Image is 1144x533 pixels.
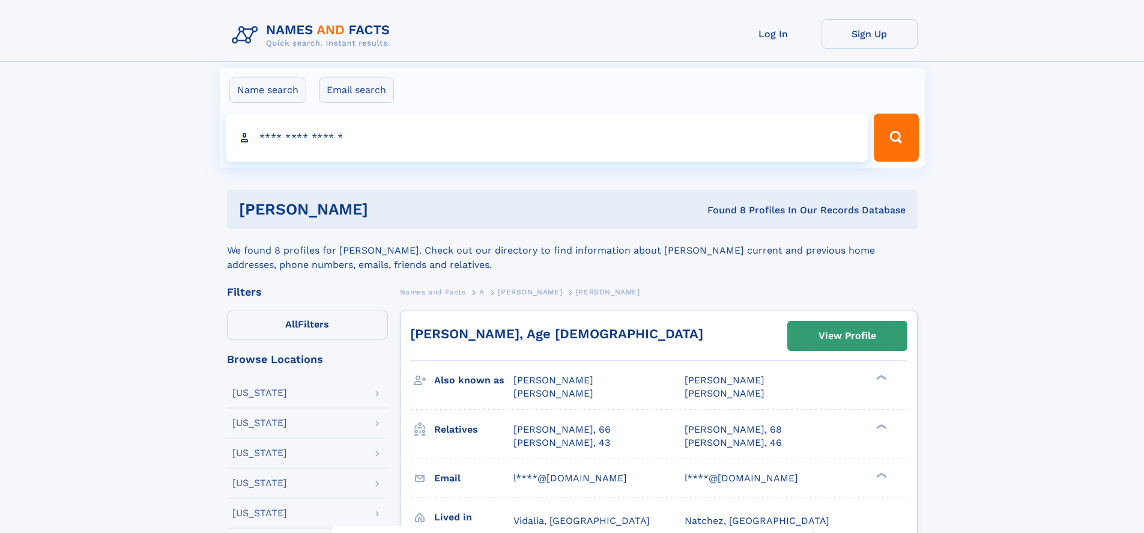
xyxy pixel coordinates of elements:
div: Found 8 Profiles In Our Records Database [537,204,906,217]
a: [PERSON_NAME], 46 [685,436,782,449]
div: ❯ [873,374,888,382]
div: [US_STATE] [232,478,287,488]
div: View Profile [819,322,876,350]
span: A [479,288,485,296]
span: [PERSON_NAME] [513,388,593,399]
a: View Profile [788,321,907,350]
span: [PERSON_NAME] [685,374,764,386]
a: [PERSON_NAME], 68 [685,423,782,436]
a: Sign Up [822,19,918,49]
div: [US_STATE] [232,448,287,458]
span: Natchez, [GEOGRAPHIC_DATA] [685,515,829,526]
div: ❯ [873,422,888,430]
span: [PERSON_NAME] [685,388,764,399]
div: Filters [227,287,388,297]
h3: Lived in [434,507,513,528]
button: Search Button [874,114,918,162]
div: We found 8 profiles for [PERSON_NAME]. Check out our directory to find information about [PERSON_... [227,229,918,272]
a: [PERSON_NAME], Age [DEMOGRAPHIC_DATA] [410,326,703,341]
a: A [479,284,485,299]
a: Names and Facts [400,284,466,299]
h1: [PERSON_NAME] [239,202,538,217]
div: [US_STATE] [232,418,287,428]
label: Filters [227,311,388,340]
h3: Email [434,468,513,489]
span: [PERSON_NAME] [498,288,562,296]
div: ❯ [873,471,888,479]
h3: Relatives [434,419,513,440]
span: [PERSON_NAME] [513,374,593,386]
span: Vidalia, [GEOGRAPHIC_DATA] [513,515,650,526]
div: Browse Locations [227,354,388,365]
h3: Also known as [434,370,513,391]
label: Name search [229,78,306,103]
div: [US_STATE] [232,508,287,518]
a: Log In [725,19,822,49]
a: [PERSON_NAME], 43 [513,436,610,449]
a: [PERSON_NAME] [498,284,562,299]
img: Logo Names and Facts [227,19,400,52]
label: Email search [319,78,394,103]
span: [PERSON_NAME] [576,288,640,296]
input: search input [226,114,869,162]
a: [PERSON_NAME], 66 [513,423,611,436]
div: [US_STATE] [232,388,287,398]
span: All [285,318,298,330]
